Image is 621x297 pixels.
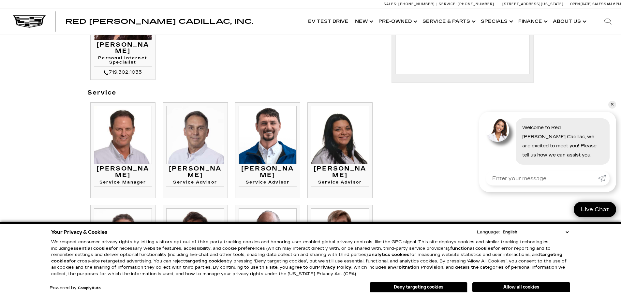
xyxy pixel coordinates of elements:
[369,252,409,257] strong: analytics cookies
[384,2,397,6] span: Sales:
[51,252,562,264] strong: targeting cookies
[70,246,111,251] strong: essential cookies
[317,265,351,270] u: Privacy Policy
[592,2,604,6] span: Sales:
[166,180,224,186] h4: Service Advisor
[515,8,550,35] a: Finance
[516,118,610,165] div: Welcome to Red [PERSON_NAME] Cadillac, we are excited to meet you! Please tell us how we can assi...
[502,2,564,6] a: [STREET_ADDRESS][US_STATE]
[94,68,152,76] div: 719.302.1035
[185,259,227,264] strong: targeting cookies
[94,166,152,179] h3: [PERSON_NAME]
[65,18,253,25] a: Red [PERSON_NAME] Cadillac, Inc.
[311,166,369,179] h3: [PERSON_NAME]
[486,171,598,186] input: Enter your message
[239,180,297,186] h4: Service Advisor
[399,19,526,68] iframe: Google Maps iframe
[239,166,297,179] h3: [PERSON_NAME]
[439,2,457,6] span: Service:
[598,171,610,186] a: Submit
[478,8,515,35] a: Specials
[419,8,478,35] a: Service & Parts
[450,246,493,251] strong: functional cookies
[393,265,443,270] strong: Arbitration Provision
[305,8,352,35] a: EV Test Drive
[375,8,419,35] a: Pre-Owned
[501,229,570,235] select: Language Select
[94,180,152,186] h4: Service Manager
[486,118,509,142] img: Agent profile photo
[311,180,369,186] h4: Service Advisor
[166,166,224,179] h3: [PERSON_NAME]
[352,8,375,35] a: New
[78,286,101,290] a: ComplyAuto
[370,282,467,292] button: Deny targeting cookies
[472,282,570,292] button: Allow all cookies
[87,90,382,96] h3: Service
[398,2,435,6] span: [PHONE_NUMBER]
[384,2,436,6] a: Sales: [PHONE_NUMBER]
[604,2,621,6] span: 9 AM-6 PM
[477,230,500,234] div: Language:
[458,2,494,6] span: [PHONE_NUMBER]
[550,8,588,35] a: About Us
[50,286,101,290] div: Powered by
[595,8,621,35] div: Search
[578,206,612,213] span: Live Chat
[94,42,152,55] h3: [PERSON_NAME]
[94,56,152,67] h4: Personal Internet Specialist
[570,2,592,6] span: Open [DATE]
[436,2,496,6] a: Service: [PHONE_NUMBER]
[51,228,108,237] span: Your Privacy & Cookies
[574,202,616,217] a: Live Chat
[51,239,570,277] p: We respect consumer privacy rights by letting visitors opt out of third-party tracking cookies an...
[13,15,46,28] img: Cadillac Dark Logo with Cadillac White Text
